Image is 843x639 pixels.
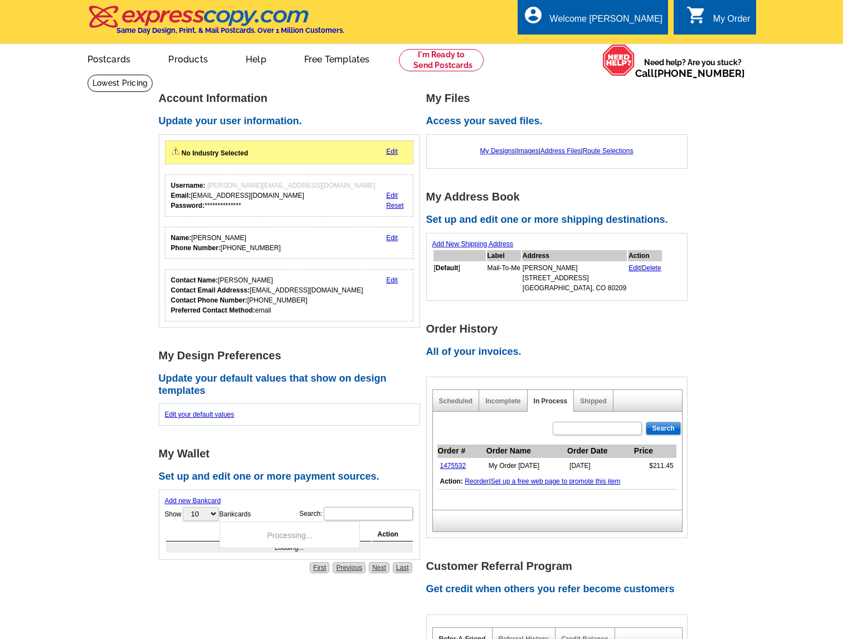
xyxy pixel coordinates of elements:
[171,202,205,209] strong: Password:
[386,202,403,209] a: Reset
[159,373,426,397] h2: Update your default values that show on design templates
[369,562,389,573] a: Next
[523,5,543,25] i: account_circle
[386,148,398,155] a: Edit
[386,234,398,242] a: Edit
[166,543,413,553] td: Loading...
[183,507,218,521] select: ShowBankcards
[171,192,191,199] strong: Email:
[580,397,606,405] a: Shipped
[70,45,149,71] a: Postcards
[426,583,694,596] h2: Get credit when others you refer become customers
[583,147,634,155] a: Route Selections
[299,506,413,521] label: Search:
[333,562,366,573] a: Previous
[372,528,413,542] th: Action
[171,276,218,284] strong: Contact Name:
[171,296,247,304] strong: Contact Phone Number:
[487,250,521,261] th: Label
[628,264,640,272] a: Edit
[165,497,221,505] a: Add new Bankcard
[159,115,426,128] h2: Update your user information.
[522,250,627,261] th: Address
[165,411,235,418] a: Edit your default values
[654,67,745,79] a: [PHONE_NUMBER]
[485,397,520,405] a: Incomplete
[437,474,676,490] td: |
[634,445,676,458] th: Price
[646,422,680,435] input: Search
[159,350,426,362] h1: My Design Preferences
[182,149,248,157] strong: No Industry Selected
[534,397,568,405] a: In Process
[465,477,489,485] a: Reorder
[165,227,414,259] div: Your personal details.
[686,12,751,26] a: shopping_cart My Order
[171,275,363,315] div: [PERSON_NAME] [EMAIL_ADDRESS][DOMAIN_NAME] [PHONE_NUMBER] email
[602,44,635,76] img: help
[171,234,192,242] strong: Name:
[486,445,567,458] th: Order Name
[540,147,581,155] a: Address Files
[171,233,281,253] div: [PERSON_NAME] [PHONE_NUMBER]
[159,92,426,104] h1: Account Information
[480,147,515,155] a: My Designs
[426,346,694,358] h2: All of your invoices.
[324,507,413,520] input: Search:
[165,506,251,522] label: Show Bankcards
[386,276,398,284] a: Edit
[171,306,255,314] strong: Preferred Contact Method:
[165,174,414,217] div: Your login information.
[116,26,344,35] h4: Same Day Design, Print, & Mail Postcards. Over 1 Million Customers.
[713,14,751,30] div: My Order
[426,115,694,128] h2: Access your saved files.
[426,191,694,203] h1: My Address Book
[486,458,567,474] td: My Order [DATE]
[426,560,694,572] h1: Customer Referral Program
[171,244,221,252] strong: Phone Number:
[286,45,388,71] a: Free Templates
[628,262,662,294] td: |
[440,462,466,470] a: 1475532
[393,562,412,573] a: Last
[159,471,426,483] h2: Set up and edit one or more payment sources.
[439,397,473,405] a: Scheduled
[171,147,180,155] img: warningIcon.png
[426,92,694,104] h1: My Files
[516,147,538,155] a: Images
[436,264,459,272] b: Default
[426,214,694,226] h2: Set up and edit one or more shipping destinations.
[433,262,486,294] td: [ ]
[165,269,414,321] div: Who should we contact regarding order issues?
[386,192,398,199] a: Edit
[228,45,284,71] a: Help
[567,458,634,474] td: [DATE]
[437,445,486,458] th: Order #
[491,477,621,485] a: Set up a free web page to promote this item
[440,477,463,485] b: Action:
[150,45,226,71] a: Products
[522,262,627,294] td: [PERSON_NAME] [STREET_ADDRESS] [GEOGRAPHIC_DATA], CO 80209
[432,140,681,162] div: | | |
[432,240,513,248] a: Add New Shipping Address
[567,445,634,458] th: Order Date
[87,13,344,35] a: Same Day Design, Print, & Mail Postcards. Over 1 Million Customers.
[634,458,676,474] td: $211.45
[426,323,694,335] h1: Order History
[628,250,662,261] th: Action
[635,67,745,79] span: Call
[171,286,250,294] strong: Contact Email Addresss:
[686,5,706,25] i: shopping_cart
[171,182,206,189] strong: Username:
[220,521,360,548] div: Processing...
[487,262,521,294] td: Mail-To-Me
[635,57,751,79] span: Need help? Are you stuck?
[550,14,662,30] div: Welcome [PERSON_NAME]
[642,264,661,272] a: Delete
[159,448,426,460] h1: My Wallet
[310,562,329,573] a: First
[207,182,376,189] span: [PERSON_NAME][EMAIL_ADDRESS][DOMAIN_NAME]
